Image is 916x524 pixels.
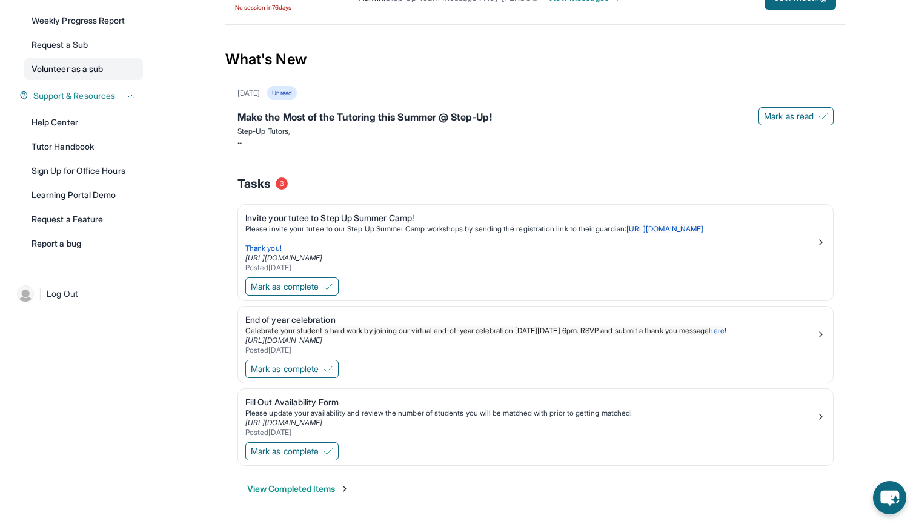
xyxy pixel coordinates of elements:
[245,277,339,296] button: Mark as complete
[245,418,322,427] a: [URL][DOMAIN_NAME]
[238,307,833,357] a: End of year celebrationCelebrate your student's hard work by joining our virtual end-of-year cele...
[245,428,816,437] div: Posted [DATE]
[873,481,906,514] button: chat-button
[237,175,271,192] span: Tasks
[251,445,319,457] span: Mark as complete
[245,396,816,408] div: Fill Out Availability Form
[24,233,143,254] a: Report a bug
[238,205,833,275] a: Invite your tutee to Step Up Summer Camp!Please invite your tutee to our Step Up Summer Camp work...
[39,287,42,301] span: |
[245,408,816,418] div: Please update your availability and review the number of students you will be matched with prior ...
[245,345,816,355] div: Posted [DATE]
[245,326,709,335] span: Celebrate your student's hard work by joining our virtual end-of-year celebration [DATE][DATE] 6p...
[12,280,143,307] a: |Log Out
[324,282,333,291] img: Mark as complete
[764,110,814,122] span: Mark as read
[324,446,333,456] img: Mark as complete
[709,326,724,335] a: here
[276,177,288,190] span: 3
[245,326,816,336] p: !
[17,285,34,302] img: user-img
[758,107,834,125] button: Mark as read
[267,86,296,100] div: Unread
[24,10,143,32] a: Weekly Progress Report
[238,389,833,440] a: Fill Out Availability FormPlease update your availability and review the number of students you w...
[24,160,143,182] a: Sign Up for Office Hours
[818,111,828,121] img: Mark as read
[24,58,143,80] a: Volunteer as a sub
[245,314,816,326] div: End of year celebration
[33,90,115,102] span: Support & Resources
[245,244,282,253] span: Thank you!
[237,88,260,98] div: [DATE]
[24,136,143,158] a: Tutor Handbook
[28,90,136,102] button: Support & Resources
[245,253,322,262] a: [URL][DOMAIN_NAME]
[245,212,816,224] div: Invite your tutee to Step Up Summer Camp!
[24,111,143,133] a: Help Center
[47,288,78,300] span: Log Out
[245,442,339,460] button: Mark as complete
[24,208,143,230] a: Request a Feature
[626,224,703,233] a: [URL][DOMAIN_NAME]
[247,483,350,495] button: View Completed Items
[324,364,333,374] img: Mark as complete
[237,110,834,127] div: Make the Most of the Tutoring this Summer @ Step-Up!
[237,127,834,136] p: Step-Up Tutors,
[251,280,319,293] span: Mark as complete
[235,2,334,12] span: No session in 76 days
[245,224,816,234] p: Please invite your tutee to our Step Up Summer Camp workshops by sending the registration link to...
[24,184,143,206] a: Learning Portal Demo
[225,33,846,86] div: What's New
[245,360,339,378] button: Mark as complete
[251,363,319,375] span: Mark as complete
[245,336,322,345] a: [URL][DOMAIN_NAME]
[24,34,143,56] a: Request a Sub
[245,263,816,273] div: Posted [DATE]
